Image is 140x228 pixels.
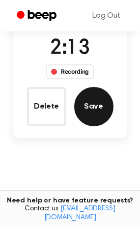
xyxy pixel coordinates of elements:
[6,205,134,222] span: Contact us
[27,87,66,126] button: Delete Audio Record
[50,38,89,59] span: 2:13
[74,87,113,126] button: Save Audio Record
[46,64,94,79] div: Recording
[83,4,130,28] a: Log Out
[44,205,115,221] a: [EMAIL_ADDRESS][DOMAIN_NAME]
[10,6,65,26] a: Beep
